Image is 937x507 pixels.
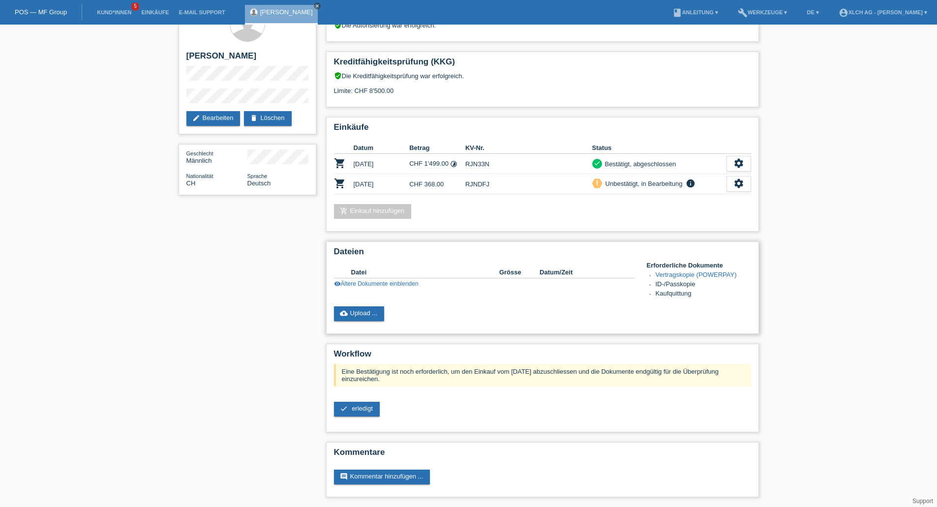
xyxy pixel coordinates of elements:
span: Nationalität [186,173,213,179]
i: account_circle [839,8,848,18]
div: Eine Bestätigung ist noch erforderlich, um den Einkauf vom [DATE] abzuschliessen und die Dokument... [334,364,751,387]
a: E-Mail Support [174,9,230,15]
div: Unbestätigt, in Bearbeitung [603,179,683,189]
th: Status [592,142,726,154]
i: book [672,8,682,18]
a: POS — MF Group [15,8,67,16]
a: Support [912,498,933,505]
td: CHF 368.00 [409,174,465,194]
a: deleteLöschen [244,111,291,126]
span: 5 [131,2,139,11]
div: Die Autorisierung war erfolgreich. [334,21,751,29]
i: verified_user [334,72,342,80]
a: buildWerkzeuge ▾ [733,9,792,15]
th: Betrag [409,142,465,154]
a: Einkäufe [136,9,174,15]
td: CHF 1'499.00 [409,154,465,174]
i: edit [192,114,200,122]
i: delete [250,114,258,122]
i: POSP00028402 [334,178,346,189]
i: check [340,405,348,413]
a: [PERSON_NAME] [260,8,313,16]
i: cloud_upload [340,309,348,317]
i: add_shopping_cart [340,207,348,215]
div: Bestätigt, abgeschlossen [602,159,676,169]
a: DE ▾ [802,9,823,15]
td: [DATE] [354,154,410,174]
div: Die Kreditfähigkeitsprüfung war erfolgreich. Limite: CHF 8'500.00 [334,72,751,102]
i: POSP00013182 [334,157,346,169]
li: ID-/Passkopie [656,280,751,290]
a: close [314,2,321,9]
i: priority_high [594,179,601,186]
th: KV-Nr. [465,142,592,154]
a: Vertragskopie (POWERPAY) [656,271,737,278]
i: info [685,179,696,188]
th: Datum/Zeit [540,267,620,278]
th: Datei [351,267,499,278]
th: Grösse [499,267,540,278]
a: Kund*innen [92,9,136,15]
div: Männlich [186,149,247,164]
i: build [738,8,748,18]
h2: Kreditfähigkeitsprüfung (KKG) [334,57,751,72]
i: timelapse [450,160,457,168]
a: commentKommentar hinzufügen ... [334,470,430,484]
h2: [PERSON_NAME] [186,51,308,66]
h4: Erforderliche Dokumente [647,262,751,269]
th: Datum [354,142,410,154]
a: editBearbeiten [186,111,241,126]
i: check [594,160,601,167]
i: comment [340,473,348,480]
h2: Kommentare [334,447,751,462]
span: Geschlecht [186,150,213,156]
td: RJNDFJ [465,174,592,194]
a: account_circleXLCH AG - [PERSON_NAME] ▾ [834,9,932,15]
span: erledigt [352,405,373,412]
i: visibility [334,280,341,287]
li: Kaufquittung [656,290,751,299]
h2: Dateien [334,247,751,262]
a: add_shopping_cartEinkauf hinzufügen [334,204,412,219]
a: bookAnleitung ▾ [667,9,723,15]
span: Sprache [247,173,268,179]
i: settings [733,178,744,189]
i: close [315,3,320,8]
a: visibilityÄltere Dokumente einblenden [334,280,419,287]
i: settings [733,158,744,169]
span: Deutsch [247,179,271,187]
a: cloud_uploadUpload ... [334,306,385,321]
i: verified_user [334,21,342,29]
h2: Einkäufe [334,122,751,137]
td: RJN33N [465,154,592,174]
span: Schweiz [186,179,196,187]
a: check erledigt [334,402,380,417]
td: [DATE] [354,174,410,194]
h2: Workflow [334,349,751,364]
